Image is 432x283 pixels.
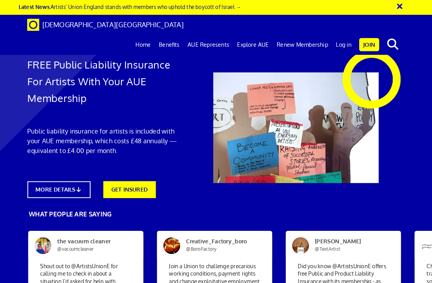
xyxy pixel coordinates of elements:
button: search [377,35,401,51]
span: [PERSON_NAME] [307,231,382,246]
a: Home [135,34,157,53]
span: @TextArtist [313,239,337,245]
a: Benefits [157,34,185,53]
a: Explore AUE [234,34,272,53]
a: Renew Membership [272,34,330,53]
a: MORE DETAILS [33,176,95,193]
span: @BoroFactory [188,239,217,245]
span: the vacuum cleaner [56,231,131,246]
a: GET INSURED [107,176,158,193]
a: Latest News:Artists’ Union England stands with members who uphold the boycott of Israel → [25,3,241,10]
a: Log in [330,34,353,53]
span: Creative_Factory_boro [182,231,256,246]
span: [DEMOGRAPHIC_DATA][GEOGRAPHIC_DATA] [48,20,185,28]
strong: Latest News: [25,3,56,10]
span: @vacuumcleaner [62,239,97,245]
p: Public liability insurance for artists is included with your AUE membership, which costs £48 annu... [33,123,179,151]
h1: FREE Public Liability Insurance For Artists With Your AUE Membership [33,54,179,104]
a: Join [356,37,376,50]
a: Brand [DEMOGRAPHIC_DATA][GEOGRAPHIC_DATA] [27,14,191,34]
a: AUE Represents [185,34,234,53]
